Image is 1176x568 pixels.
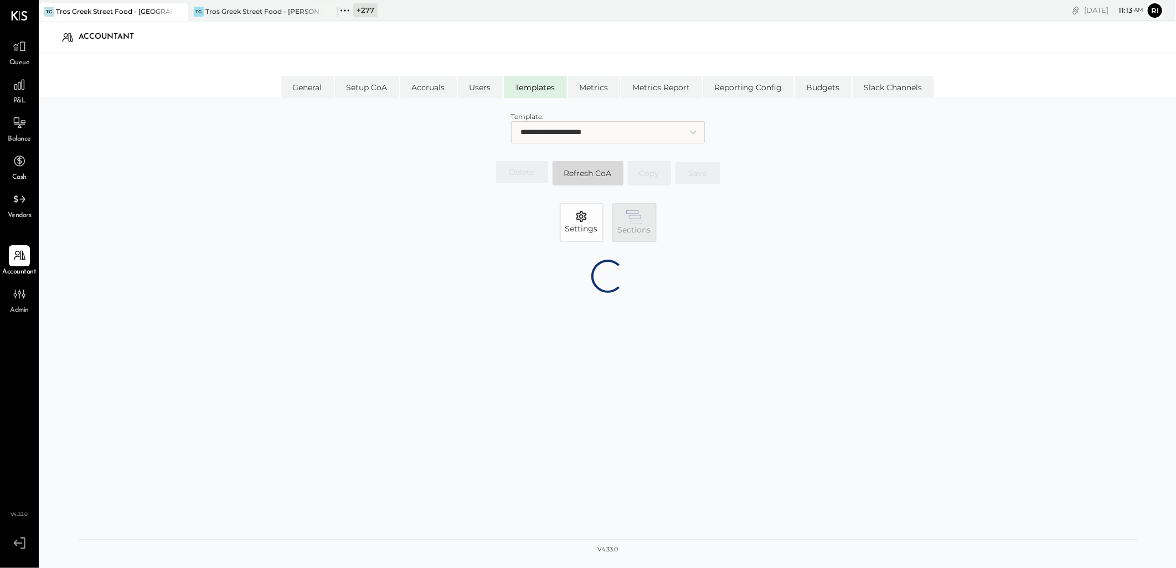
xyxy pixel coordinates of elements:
[281,76,334,98] li: General
[335,76,399,98] li: Setup CoA
[621,76,702,98] li: Metrics Report
[560,203,604,242] button: Settings
[504,76,567,98] li: Templates
[1,112,38,144] a: Balance
[598,545,618,554] div: v 4.33.0
[8,135,31,144] span: Balance
[1,245,38,277] a: Accountant
[565,223,598,234] span: Settings
[703,76,794,98] li: Reporting Config
[400,76,457,98] li: Accruals
[511,112,544,121] span: Template:
[675,162,720,184] button: Save
[618,224,651,235] span: Sections
[795,76,852,98] li: Budgets
[612,203,657,242] button: Sections
[205,7,321,16] div: Tros Greek Street Food - [PERSON_NAME]
[353,3,378,17] div: + 277
[1070,4,1081,16] div: copy link
[458,76,503,98] li: Users
[9,58,30,68] span: Queue
[10,306,29,316] span: Admin
[79,28,145,46] div: Accountant
[496,161,548,183] button: Delete
[1084,5,1143,16] div: [DATE]
[568,76,620,98] li: Metrics
[194,7,204,17] div: TG
[56,7,172,16] div: Tros Greek Street Food - [GEOGRAPHIC_DATA]
[12,173,27,183] span: Cash
[1,74,38,106] a: P&L
[44,7,54,17] div: TG
[1,151,38,183] a: Cash
[8,211,32,221] span: Vendors
[13,96,26,106] span: P&L
[853,76,934,98] li: Slack Channels
[1146,2,1164,19] button: Ri
[1,189,38,221] a: Vendors
[3,267,37,277] span: Accountant
[1,283,38,316] a: Admin
[628,161,671,185] button: Copy
[1,36,38,68] a: Queue
[553,161,623,185] button: Refresh CoA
